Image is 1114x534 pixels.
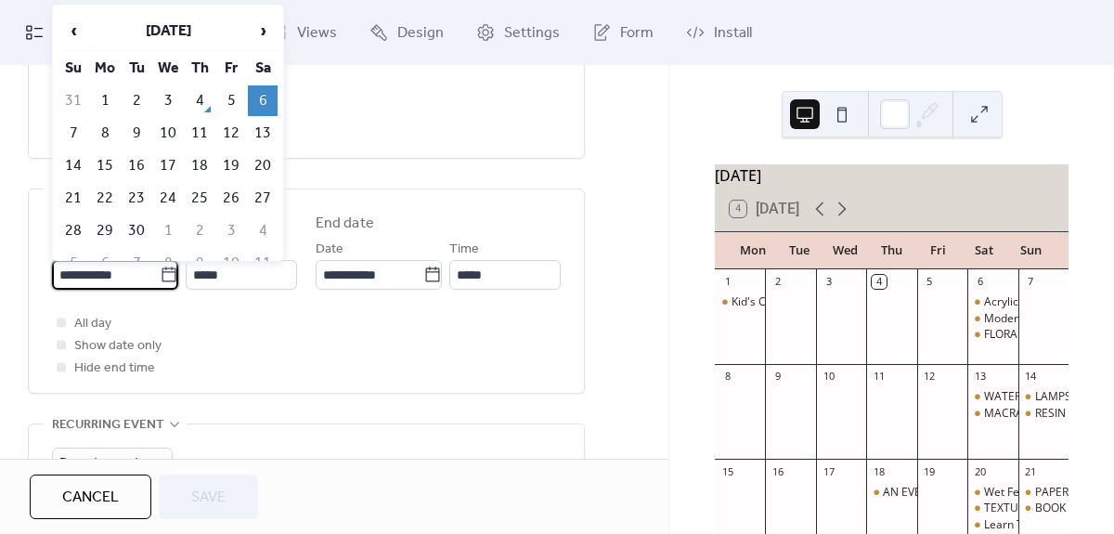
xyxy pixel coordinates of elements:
[504,22,560,45] span: Settings
[967,485,1017,501] div: Wet Felted Flowers Workshop
[52,414,164,436] span: Recurring event
[185,248,214,279] td: 9
[397,22,444,45] span: Design
[216,248,246,279] td: 10
[216,85,246,116] td: 5
[58,215,88,246] td: 28
[866,485,916,501] div: AN EVENING OF INTUITIVE ARTS & THE SPIRIT WORLD with Christine Morgan
[248,215,278,246] td: 4
[869,232,915,269] div: Thu
[967,517,1017,533] div: Learn To Sew
[58,118,88,149] td: 7
[720,275,734,289] div: 1
[74,358,155,380] span: Hide end time
[822,464,835,478] div: 17
[923,464,937,478] div: 19
[967,501,1017,516] div: TEXTURED ART MASTERCLASS
[967,311,1017,327] div: Modern Calligraphy
[462,7,574,58] a: Settings
[216,183,246,214] td: 26
[776,232,823,269] div: Tue
[1007,232,1054,269] div: Sun
[822,275,835,289] div: 3
[249,12,277,49] span: ›
[967,327,1017,343] div: FLORAL NATIVES PALETTE KNIFE PAINTING WORKSHOP
[90,11,246,51] th: [DATE]
[153,118,183,149] td: 10
[715,294,765,310] div: Kid's Crochet Club
[923,275,937,289] div: 5
[672,7,766,58] a: Install
[90,150,120,181] td: 15
[720,464,734,478] div: 15
[153,215,183,246] td: 1
[122,183,151,214] td: 23
[216,150,246,181] td: 19
[961,232,1007,269] div: Sat
[58,150,88,181] td: 14
[984,311,1086,327] div: Modern Calligraphy
[714,22,752,45] span: Install
[30,475,151,519] button: Cancel
[872,370,886,384] div: 11
[122,248,151,279] td: 7
[771,370,784,384] div: 9
[248,118,278,149] td: 13
[823,232,869,269] div: Wed
[973,275,987,289] div: 6
[914,232,961,269] div: Fri
[316,213,374,235] div: End date
[90,215,120,246] td: 29
[248,150,278,181] td: 20
[872,464,886,478] div: 18
[58,53,88,84] th: Su
[449,239,479,261] span: Time
[620,22,654,45] span: Form
[59,12,87,49] span: ‹
[356,7,458,58] a: Design
[771,464,784,478] div: 16
[730,232,776,269] div: Mon
[185,85,214,116] td: 4
[297,22,337,45] span: Views
[967,406,1017,422] div: MACRAME PLANT HANGER
[74,335,162,358] span: Show date only
[255,7,351,58] a: Views
[185,53,214,84] th: Th
[58,183,88,214] td: 21
[973,464,987,478] div: 20
[216,215,246,246] td: 3
[153,85,183,116] td: 3
[185,118,214,149] td: 11
[1024,275,1038,289] div: 7
[58,85,88,116] td: 31
[967,389,1017,405] div: WATERCOLOUR WILDFLOWERS WORKSHOP
[59,450,139,475] span: Do not repeat
[90,248,120,279] td: 6
[872,275,886,289] div: 4
[216,53,246,84] th: Fr
[984,517,1054,533] div: Learn To Sew
[122,85,151,116] td: 2
[90,85,120,116] td: 1
[153,150,183,181] td: 17
[216,118,246,149] td: 12
[1024,370,1038,384] div: 14
[715,164,1069,187] div: [DATE]
[153,248,183,279] td: 8
[122,118,151,149] td: 9
[732,294,825,310] div: Kid's Crochet Club
[90,53,120,84] th: Mo
[58,248,88,279] td: 5
[973,370,987,384] div: 13
[122,53,151,84] th: Tu
[122,215,151,246] td: 30
[771,275,784,289] div: 2
[248,53,278,84] th: Sa
[248,85,278,116] td: 6
[720,370,734,384] div: 8
[153,53,183,84] th: We
[923,370,937,384] div: 12
[74,313,111,335] span: All day
[90,118,120,149] td: 8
